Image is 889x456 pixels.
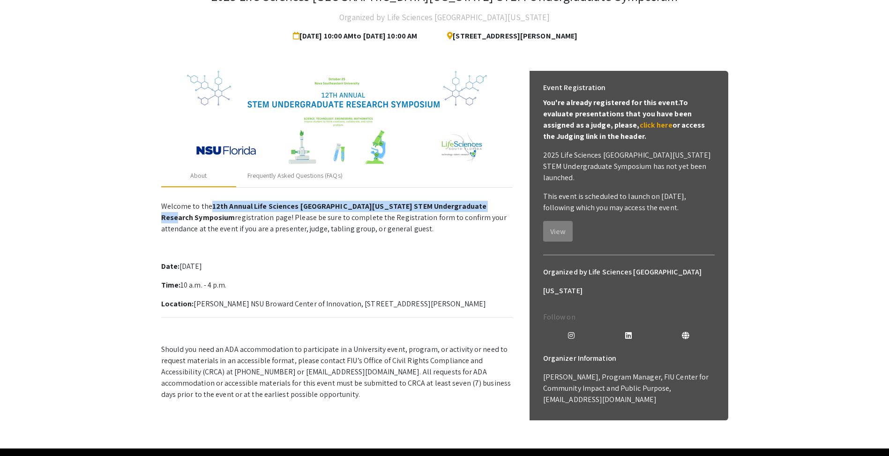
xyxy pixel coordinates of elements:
h4: Organized by Life Sciences [GEOGRAPHIC_DATA][US_STATE] [339,8,549,27]
p: Welcome to the registration page! Please be sure to complete the Registration form to confirm you... [161,201,513,235]
strong: Location: [161,299,194,309]
p: Follow on [543,312,715,323]
div: Frequently Asked Questions (FAQs) [247,171,343,181]
p: You're already registered for this event. To evaluate presentations that you have been assigned a... [543,97,715,142]
strong: Date: [161,261,180,271]
p: [DATE] [161,261,513,272]
iframe: Chat [7,414,40,449]
span: [DATE] 10:00 AM to [DATE] 10:00 AM [293,27,421,46]
strong: 12th Annual Life Sciences [GEOGRAPHIC_DATA][US_STATE] STEM Undergraduate Research Symposium [161,201,487,222]
button: View [543,221,573,242]
span: [STREET_ADDRESS][PERSON_NAME] [440,27,577,46]
p: This event is scheduled to launch on [DATE], following which you may access the event. [543,191,715,213]
h6: Organized by Life Sciences [GEOGRAPHIC_DATA][US_STATE] [543,263,715,300]
h6: Event Registration [543,78,606,97]
div: About [190,171,207,181]
p: [PERSON_NAME], Program Manager, FIU Center for Community Impact and Public Purpose, [EMAIL_ADDRES... [543,372,715,405]
p: [PERSON_NAME] NSU Broward Center of Innovation, [STREET_ADDRESS][PERSON_NAME] [161,298,513,310]
p: 10 a.m. - 4 p.m. [161,280,513,291]
strong: Time: [161,280,181,290]
p: 2025 Life Sciences [GEOGRAPHIC_DATA][US_STATE] STEM Undergraduate Symposium has not yet been laun... [543,150,715,183]
h6: Organizer Information [543,349,715,368]
img: 32153a09-f8cb-4114-bf27-cfb6bc84fc69.png [187,71,487,165]
a: click here [640,120,672,130]
p: Should you need an ADA accommodation to participate in a University event, program, or activity o... [161,344,513,400]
